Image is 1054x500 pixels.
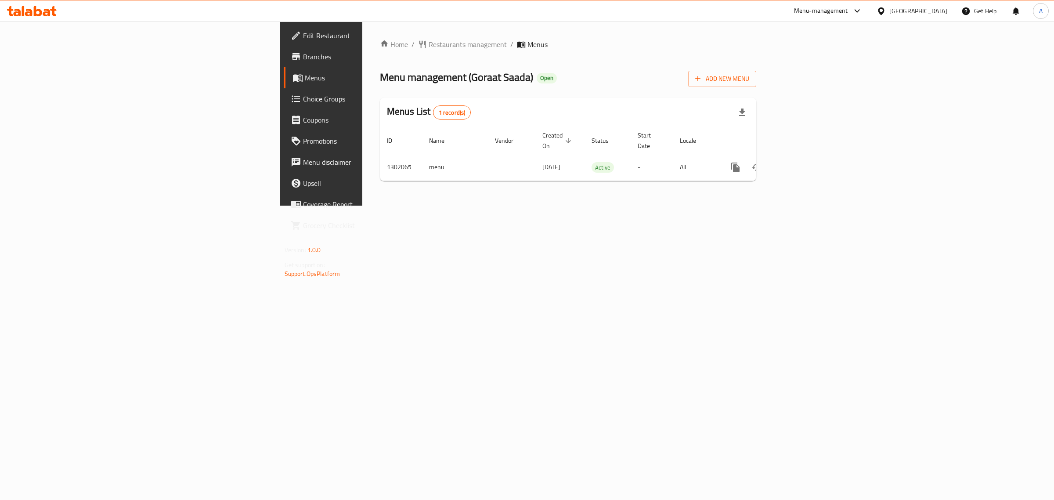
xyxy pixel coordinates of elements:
span: Created On [542,130,574,151]
span: Edit Restaurant [303,30,449,41]
span: Status [592,135,620,146]
div: Total records count [433,105,471,120]
span: 1 record(s) [433,109,471,117]
span: Menu management ( Goraat Saada ) [380,67,533,87]
a: Support.OpsPlatform [285,268,340,279]
span: Restaurants management [429,39,507,50]
a: Coupons [284,109,456,130]
a: Upsell [284,173,456,194]
span: Locale [680,135,707,146]
button: Change Status [746,157,767,178]
div: Open [537,73,557,83]
span: Coverage Report [303,199,449,210]
span: Branches [303,51,449,62]
a: Restaurants management [418,39,507,50]
table: enhanced table [380,127,816,181]
span: Name [429,135,456,146]
span: Menus [527,39,548,50]
span: Vendor [495,135,525,146]
span: Promotions [303,136,449,146]
span: [DATE] [542,161,560,173]
a: Menu disclaimer [284,152,456,173]
span: Get support on: [285,259,325,271]
a: Edit Restaurant [284,25,456,46]
a: Coverage Report [284,194,456,215]
span: Start Date [638,130,662,151]
a: Branches [284,46,456,67]
span: Active [592,163,614,173]
a: Promotions [284,130,456,152]
td: - [631,154,673,181]
a: Grocery Checklist [284,215,456,236]
h2: Menus List [387,105,471,120]
button: more [725,157,746,178]
td: All [673,154,718,181]
span: Add New Menu [695,73,749,84]
div: [GEOGRAPHIC_DATA] [889,6,947,16]
span: Choice Groups [303,94,449,104]
span: Upsell [303,178,449,188]
span: Menu disclaimer [303,157,449,167]
span: Open [537,74,557,82]
button: Add New Menu [688,71,756,87]
li: / [510,39,513,50]
nav: breadcrumb [380,39,756,50]
a: Choice Groups [284,88,456,109]
div: Export file [732,102,753,123]
span: ID [387,135,404,146]
th: Actions [718,127,816,154]
span: Grocery Checklist [303,220,449,231]
span: Menus [305,72,449,83]
span: 1.0.0 [307,244,321,256]
a: Menus [284,67,456,88]
div: Menu-management [794,6,848,16]
span: Coupons [303,115,449,125]
span: Version: [285,244,306,256]
span: A [1039,6,1043,16]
